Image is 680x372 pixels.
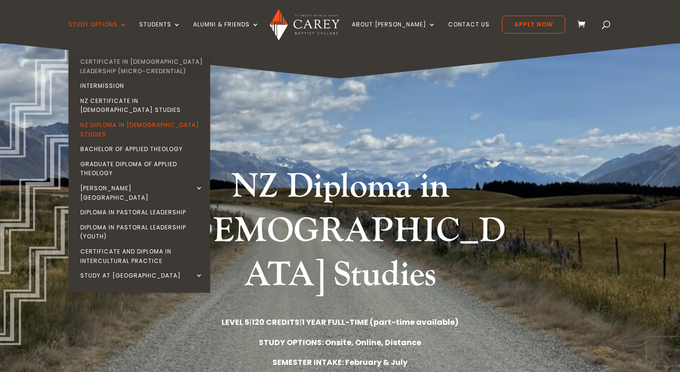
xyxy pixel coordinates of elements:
[502,16,565,34] a: Apply Now
[252,317,299,328] strong: 120 CREDITS
[68,21,127,43] a: Study Options
[448,21,490,43] a: Contact Us
[302,317,459,328] strong: 1 YEAR FULL-TIME (part-time available)
[71,181,212,205] a: [PERSON_NAME][GEOGRAPHIC_DATA]
[71,118,212,142] a: NZ Diploma in [DEMOGRAPHIC_DATA] Studies
[221,317,249,328] strong: LEVEL 5
[193,21,259,43] a: Alumni & Friends
[270,9,339,41] img: Carey Baptist College
[71,142,212,157] a: Bachelor of Applied Theology
[71,220,212,244] a: Diploma in Pastoral Leadership (Youth)
[163,165,517,302] h1: NZ Diploma in [DEMOGRAPHIC_DATA] Studies
[352,21,436,43] a: About [PERSON_NAME]
[71,54,212,78] a: Certificate in [DEMOGRAPHIC_DATA] Leadership (Micro-credential)
[71,78,212,93] a: Intermission
[71,244,212,268] a: Certificate and Diploma in Intercultural Practice
[71,205,212,220] a: Diploma in Pastoral Leadership
[71,93,212,118] a: NZ Certificate in [DEMOGRAPHIC_DATA] Studies
[71,157,212,181] a: Graduate Diploma of Applied Theology
[259,337,421,348] strong: STUDY OPTIONS: Onsite, Online, Distance
[71,268,212,283] a: Study at [GEOGRAPHIC_DATA]
[85,316,595,329] p: | |
[272,357,408,368] strong: SEMESTER INTAKE: February & July
[139,21,181,43] a: Students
